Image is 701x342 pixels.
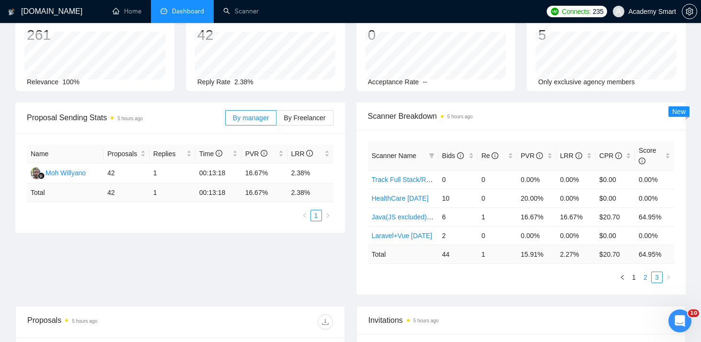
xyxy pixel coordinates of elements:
[284,114,325,122] span: By Freelancer
[103,145,149,163] th: Proposals
[492,152,498,159] span: info-circle
[596,245,635,263] td: $ 20.70
[438,207,478,226] td: 6
[414,318,439,323] time: 5 hours ago
[30,261,38,269] button: Средство выбора GIF-файла
[442,152,464,160] span: Bids
[517,207,556,226] td: 16.67%
[8,58,184,143] div: Dima говорит…
[149,163,195,183] td: 1
[372,194,429,202] a: HealthCare [DATE]
[596,189,635,207] td: $0.00
[8,17,184,58] div: Dima говорит…
[46,168,86,178] div: Moh Willyano
[31,167,43,179] img: MW
[635,226,674,245] td: 0.00%
[117,148,176,158] div: зрозуміла,дякую
[368,110,675,122] span: Scanner Breakdown
[536,152,543,159] span: info-circle
[538,26,613,44] div: 5
[427,148,437,163] span: filter
[195,183,241,202] td: 00:13:18
[599,152,622,160] span: CPR
[478,189,517,207] td: 0
[61,261,69,269] button: Start recording
[457,152,464,159] span: info-circle
[620,274,625,280] span: left
[8,143,184,171] div: alexandra.talai@academysmart.com говорит…
[311,210,322,221] a: 1
[164,257,180,273] button: Отправить сообщение…
[27,145,103,163] th: Name
[575,152,582,159] span: info-circle
[635,245,674,263] td: 64.95 %
[368,26,434,44] div: 0
[448,114,473,119] time: 5 hours ago
[682,8,697,15] a: setting
[168,4,185,21] div: Закрыть
[640,272,651,283] a: 2
[438,245,478,263] td: 44
[322,210,333,221] li: Next Page
[199,150,222,158] span: Time
[8,17,157,57] div: Хмм, ось тут треба дивитися, скоріше за все - так, але звісно ж що з фрілансерів, які доступні за...
[150,4,168,22] button: Главная
[27,78,58,86] span: Relevance
[556,226,596,245] td: 0.00%
[521,152,543,160] span: PVR
[46,5,66,12] h1: Dima
[560,152,582,160] span: LRR
[635,207,674,226] td: 64.95%
[318,318,333,326] span: download
[27,5,43,21] img: Profile image for Dima
[438,170,478,189] td: 0
[423,78,427,86] span: --
[556,245,596,263] td: 2.27 %
[517,189,556,207] td: 20.00%
[517,170,556,189] td: 0.00%
[109,143,184,164] div: зрозуміла,дякую
[615,152,622,159] span: info-circle
[617,272,628,283] li: Previous Page
[8,241,184,257] textarea: Ваше сообщение...
[322,210,333,221] button: right
[241,163,287,183] td: 16.67%
[27,26,103,44] div: 261
[615,8,622,15] span: user
[517,245,556,263] td: 15.91 %
[302,213,308,218] span: left
[223,7,259,15] a: searchScanner
[318,314,333,330] button: download
[629,272,639,283] a: 1
[287,163,333,183] td: 2.38%
[635,189,674,207] td: 0.00%
[261,150,267,157] span: info-circle
[31,169,86,176] a: MWMoh Willyano
[688,309,699,317] span: 10
[628,272,640,283] li: 1
[668,309,691,332] iframe: To enrich screen reader interactions, please activate Accessibility in Grammarly extension settings
[299,210,310,221] li: Previous Page
[195,163,241,183] td: 00:13:18
[325,213,331,218] span: right
[306,150,313,157] span: info-circle
[372,176,471,183] a: Track Full Stack/React + NodeJS
[241,183,287,202] td: 16.67 %
[8,4,15,20] img: logo
[46,261,53,269] button: Добавить вложение
[27,183,103,202] td: Total
[149,145,195,163] th: Replies
[556,207,596,226] td: 16.67%
[245,150,268,158] span: PVR
[117,116,143,121] time: 5 hours ago
[8,58,157,135] div: Не впевнений, насправді, так як блок є по овнеру і там різні бувають ситуації з бідингом.Але я ба...
[682,8,697,15] span: setting
[438,226,478,245] td: 2
[556,170,596,189] td: 0.00%
[672,108,686,115] span: New
[149,183,195,202] td: 1
[372,152,416,160] span: Scanner Name
[368,245,438,263] td: Total
[15,177,149,243] div: Будь ласка 🙏 Сподіваюся, що доступи до аккаунту "віддадуть" вам якомога скоріше 😥 Будь ласка, дай...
